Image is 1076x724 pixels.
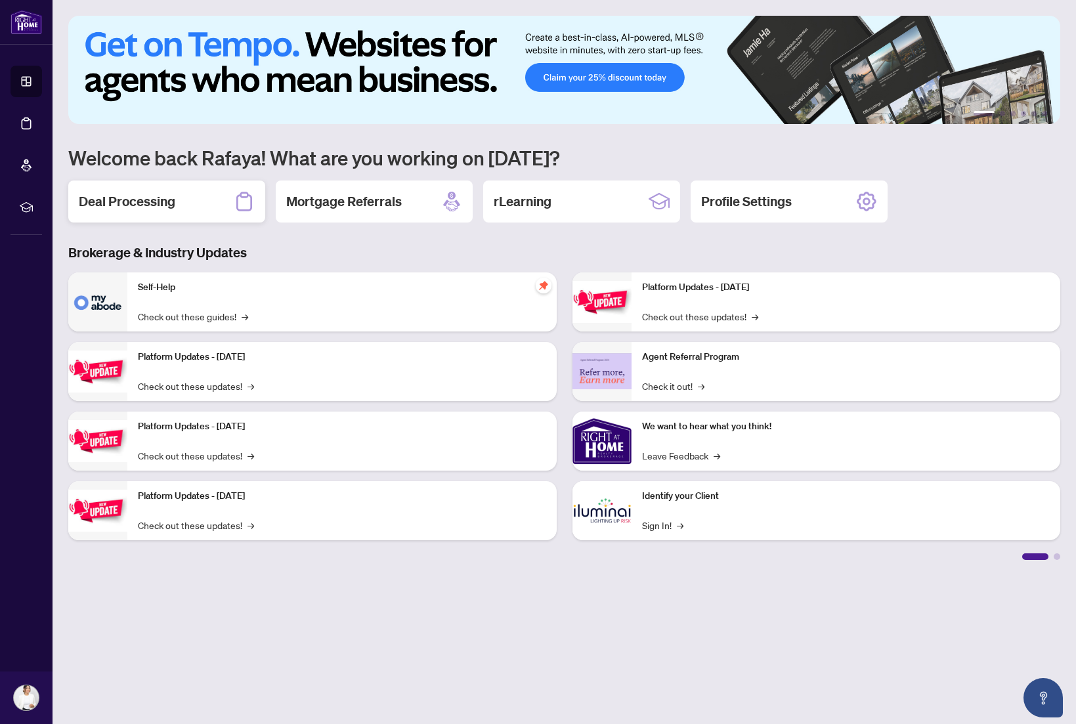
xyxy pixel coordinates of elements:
[68,145,1060,170] h1: Welcome back Rafaya! What are you working on [DATE]?
[11,10,42,34] img: logo
[286,192,402,211] h2: Mortgage Referrals
[698,379,704,393] span: →
[642,448,720,463] a: Leave Feedback→
[247,448,254,463] span: →
[536,278,551,293] span: pushpin
[68,272,127,331] img: Self-Help
[642,350,1050,364] p: Agent Referral Program
[138,280,546,295] p: Self-Help
[701,192,792,211] h2: Profile Settings
[138,489,546,503] p: Platform Updates - [DATE]
[642,518,683,532] a: Sign In!→
[642,419,1050,434] p: We want to hear what you think!
[242,309,248,324] span: →
[1000,111,1005,116] button: 2
[752,309,758,324] span: →
[572,481,632,540] img: Identify your Client
[138,518,254,532] a: Check out these updates!→
[68,490,127,531] img: Platform Updates - July 8, 2025
[1021,111,1026,116] button: 4
[1023,678,1063,717] button: Open asap
[1031,111,1037,116] button: 5
[138,448,254,463] a: Check out these updates!→
[79,192,175,211] h2: Deal Processing
[68,16,1060,124] img: Slide 0
[642,489,1050,503] p: Identify your Client
[68,420,127,461] img: Platform Updates - July 21, 2025
[247,518,254,532] span: →
[677,518,683,532] span: →
[974,111,995,116] button: 1
[642,280,1050,295] p: Platform Updates - [DATE]
[494,192,551,211] h2: rLearning
[138,350,546,364] p: Platform Updates - [DATE]
[138,309,248,324] a: Check out these guides!→
[247,379,254,393] span: →
[14,685,39,710] img: Profile Icon
[138,419,546,434] p: Platform Updates - [DATE]
[572,353,632,389] img: Agent Referral Program
[642,379,704,393] a: Check it out!→
[1042,111,1047,116] button: 6
[68,244,1060,262] h3: Brokerage & Industry Updates
[572,412,632,471] img: We want to hear what you think!
[714,448,720,463] span: →
[138,379,254,393] a: Check out these updates!→
[572,281,632,322] img: Platform Updates - June 23, 2025
[1010,111,1016,116] button: 3
[642,309,758,324] a: Check out these updates!→
[68,351,127,392] img: Platform Updates - September 16, 2025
